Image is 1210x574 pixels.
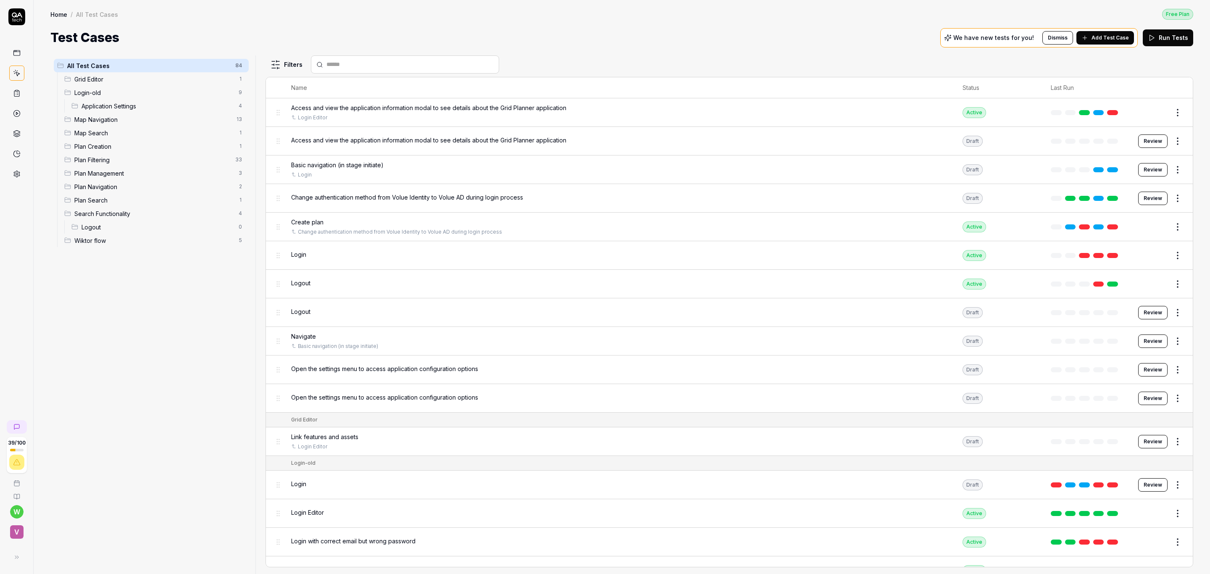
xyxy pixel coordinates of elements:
[1042,31,1073,45] button: Dismiss
[1138,163,1168,176] button: Review
[963,250,986,261] div: Active
[76,10,118,18] div: All Test Cases
[266,98,1193,127] tr: Access and view the application information modal to see details about the Grid Planner applicati...
[74,169,234,178] span: Plan Management
[266,327,1193,355] tr: NavigateBasic navigation (in stage initiate)DraftReview
[61,234,249,247] div: Drag to reorderWiktor flow5
[963,393,983,404] div: Draft
[61,166,249,180] div: Drag to reorderPlan Management3
[235,195,245,205] span: 1
[291,565,378,574] span: Login with incorrect credentials
[266,184,1193,213] tr: Change authentication method from Volue Identity to Volue AD during login processDraftReview
[61,72,249,86] div: Drag to reorderGrid Editor1
[74,196,234,205] span: Plan Search
[1143,29,1193,46] button: Run Tests
[3,487,30,500] a: Documentation
[50,10,67,18] a: Home
[235,208,245,219] span: 4
[291,193,523,202] span: Change authentication method from Volue Identity to Volue AD during login process
[291,279,310,287] span: Logout
[74,142,234,151] span: Plan Creation
[266,127,1193,155] tr: Access and view the application information modal to see details about the Grid Planner applicati...
[67,61,230,70] span: All Test Cases
[266,56,308,73] button: Filters
[74,236,234,245] span: Wiktor flow
[291,161,384,169] span: Basic navigation (in stage initiate)
[68,99,249,113] div: Drag to reorderApplication Settings4
[266,213,1193,241] tr: Create planChange authentication method from Volue Identity to Volue AD during login processActive
[235,87,245,97] span: 9
[74,115,231,124] span: Map Navigation
[1138,334,1168,348] a: Review
[1162,9,1193,20] div: Free Plan
[291,307,310,316] span: Logout
[963,364,983,375] div: Draft
[963,107,986,118] div: Active
[291,364,478,373] span: Open the settings menu to access application configuration options
[266,270,1193,298] tr: LogoutActive
[1138,134,1168,148] button: Review
[963,193,983,204] div: Draft
[1138,306,1168,319] button: Review
[235,128,245,138] span: 1
[266,427,1193,456] tr: Link features and assetsLogin EditorDraftReview
[68,220,249,234] div: Drag to reorderLogout0
[1092,34,1129,42] span: Add Test Case
[963,307,983,318] div: Draft
[291,136,566,145] span: Access and view the application information modal to see details about the Grid Planner application
[1076,31,1134,45] button: Add Test Case
[235,141,245,151] span: 1
[74,129,234,137] span: Map Search
[298,443,327,450] a: Login Editor
[266,355,1193,384] tr: Open the settings menu to access application configuration optionsDraftReview
[1138,363,1168,377] button: Review
[963,508,986,519] div: Active
[1138,435,1168,448] a: Review
[291,432,358,441] span: Link features and assets
[963,164,983,175] div: Draft
[74,88,234,97] span: Login-old
[963,221,986,232] div: Active
[235,235,245,245] span: 5
[954,77,1042,98] th: Status
[235,222,245,232] span: 0
[283,77,954,98] th: Name
[291,508,324,517] span: Login Editor
[61,193,249,207] div: Drag to reorderPlan Search1
[291,416,318,424] div: Grid Editor
[61,126,249,140] div: Drag to reorderMap Search1
[291,537,416,545] span: Login with correct email but wrong password
[235,74,245,84] span: 1
[232,155,245,165] span: 33
[953,35,1034,41] p: We have new tests for you!
[291,459,316,467] div: Login-old
[298,342,378,350] a: Basic navigation (in stage initiate)
[1138,392,1168,405] button: Review
[266,499,1193,528] tr: Login EditorActive
[266,384,1193,413] tr: Open the settings menu to access application configuration optionsDraftReview
[298,114,327,121] a: Login Editor
[74,209,234,218] span: Search Functionality
[74,75,234,84] span: Grid Editor
[61,113,249,126] div: Drag to reorderMap Navigation13
[3,473,30,487] a: Book a call with us
[82,102,234,111] span: Application Settings
[963,479,983,490] div: Draft
[266,241,1193,270] tr: LoginActive
[232,61,245,71] span: 84
[1042,77,1130,98] th: Last Run
[1162,8,1193,20] a: Free Plan
[1138,478,1168,492] button: Review
[61,207,249,220] div: Drag to reorderSearch Functionality4
[298,171,312,179] a: Login
[298,228,502,236] a: Change authentication method from Volue Identity to Volue AD during login process
[235,101,245,111] span: 4
[266,298,1193,327] tr: LogoutDraftReview
[61,86,249,99] div: Drag to reorderLogin-old9
[8,440,26,445] span: 39 / 100
[266,155,1193,184] tr: Basic navigation (in stage initiate)LoginDraftReview
[71,10,73,18] div: /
